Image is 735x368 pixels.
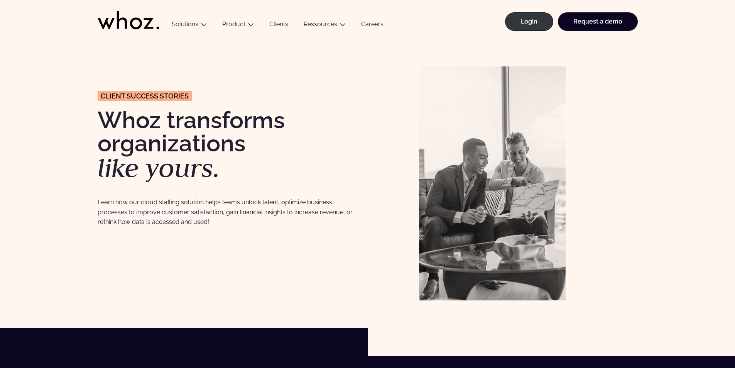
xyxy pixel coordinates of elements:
img: Clients Whoz [419,66,566,300]
span: CLIENT success stories [101,93,189,100]
h1: Whoz transforms organizations [98,109,360,181]
button: Solutions [164,20,215,31]
a: Request a demo [558,12,638,31]
a: Clients [262,20,296,31]
a: Product [222,20,245,28]
button: Product [215,20,262,31]
a: Careers [353,20,391,31]
button: Ressources [296,20,353,31]
em: like yours. [98,151,220,185]
p: Learn how our cloud staffing solution helps teams unlock talent, optimize business processes to i... [98,197,360,227]
a: Ressources [304,20,337,28]
a: Login [505,12,553,31]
